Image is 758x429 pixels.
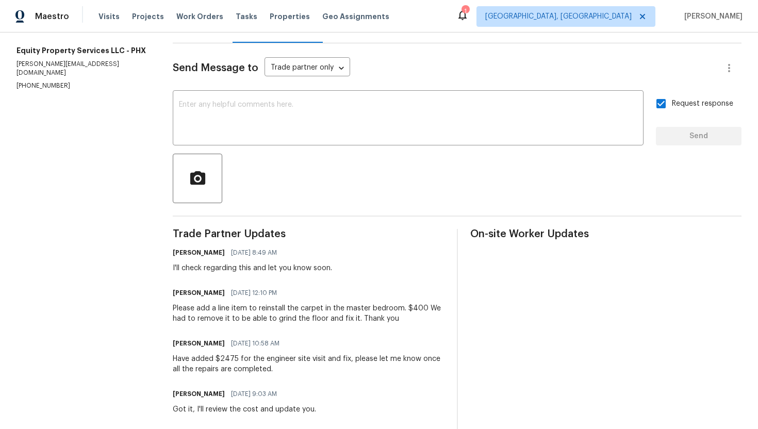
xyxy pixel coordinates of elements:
[236,13,257,20] span: Tasks
[265,60,350,77] div: Trade partner only
[231,288,277,298] span: [DATE] 12:10 PM
[462,6,469,16] div: 1
[173,63,258,73] span: Send Message to
[17,45,148,56] h5: Equity Property Services LLC - PHX
[132,11,164,22] span: Projects
[173,229,444,239] span: Trade Partner Updates
[470,229,741,239] span: On-site Worker Updates
[173,263,332,273] div: I'll check regarding this and let you know soon.
[17,60,148,77] p: [PERSON_NAME][EMAIL_ADDRESS][DOMAIN_NAME]
[176,11,223,22] span: Work Orders
[485,11,632,22] span: [GEOGRAPHIC_DATA], [GEOGRAPHIC_DATA]
[173,354,444,374] div: Have added $2475 for the engineer site visit and fix, please let me know once all the repairs are...
[231,389,277,399] span: [DATE] 9:03 AM
[173,303,444,324] div: Please add a line item to reinstall the carpet in the master bedroom. $400 We had to remove it to...
[680,11,743,22] span: [PERSON_NAME]
[270,11,310,22] span: Properties
[35,11,69,22] span: Maestro
[98,11,120,22] span: Visits
[672,98,733,109] span: Request response
[173,404,316,415] div: Got it, I'll review the cost and update you.
[322,11,389,22] span: Geo Assignments
[231,338,279,349] span: [DATE] 10:58 AM
[173,338,225,349] h6: [PERSON_NAME]
[173,288,225,298] h6: [PERSON_NAME]
[17,81,148,90] p: [PHONE_NUMBER]
[231,247,277,258] span: [DATE] 8:49 AM
[173,247,225,258] h6: [PERSON_NAME]
[173,389,225,399] h6: [PERSON_NAME]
